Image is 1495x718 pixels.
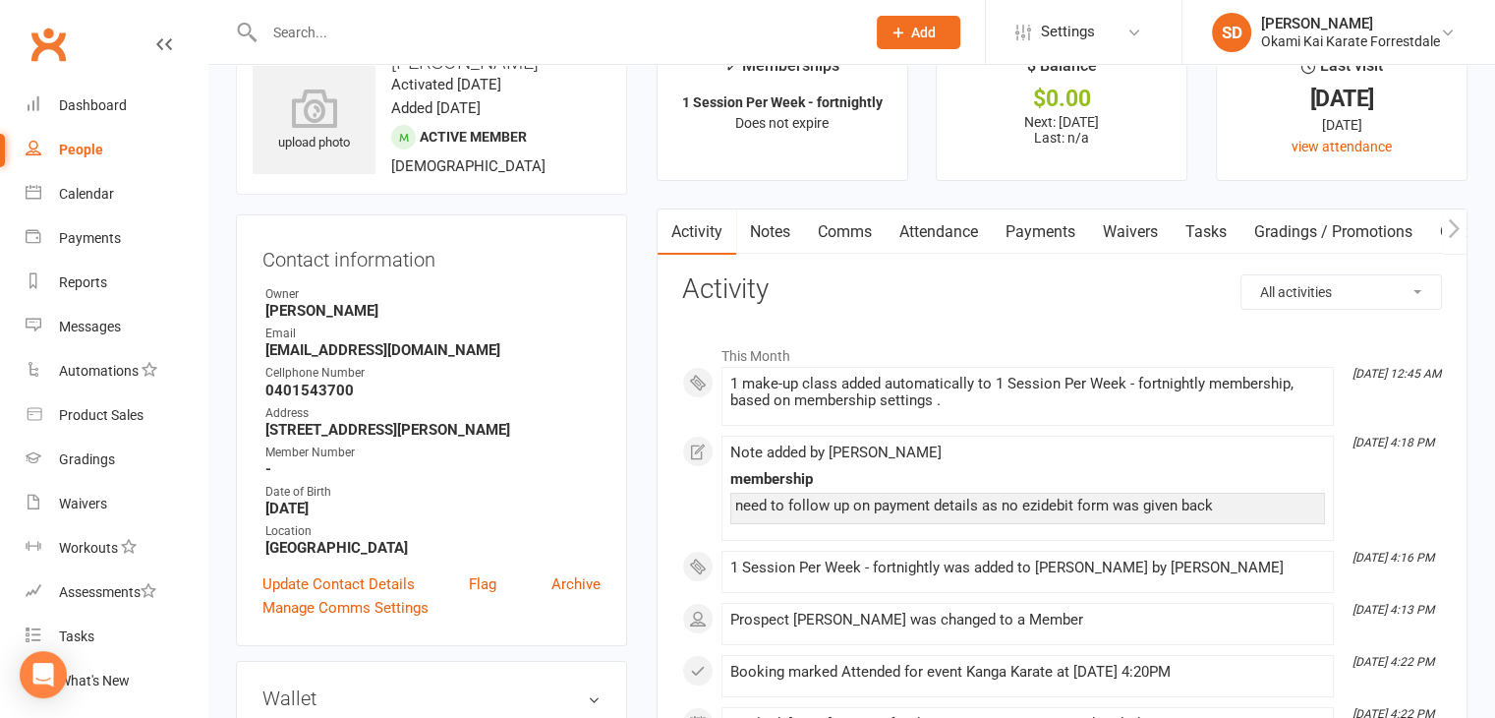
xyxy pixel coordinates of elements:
[682,335,1442,367] li: This Month
[1240,209,1426,255] a: Gradings / Promotions
[992,209,1089,255] a: Payments
[265,483,601,502] div: Date of Birth
[262,241,601,270] h3: Contact information
[59,407,144,423] div: Product Sales
[59,540,118,556] div: Workouts
[1352,655,1434,669] i: [DATE] 4:22 PM
[1261,32,1440,50] div: Okami Kai Karate Forrestdale
[735,115,829,131] span: Does not expire
[391,157,546,175] span: [DEMOGRAPHIC_DATA]
[1261,15,1440,32] div: [PERSON_NAME]
[26,172,207,216] a: Calendar
[26,349,207,393] a: Automations
[26,570,207,615] a: Assessments
[730,471,1325,488] div: membership
[265,421,601,439] strong: [STREET_ADDRESS][PERSON_NAME]
[59,584,156,600] div: Assessments
[265,460,601,478] strong: -
[886,209,992,255] a: Attendance
[730,664,1325,681] div: Booking marked Attended for event Kanga Karate at [DATE] 4:20PM
[26,261,207,305] a: Reports
[24,20,73,69] a: Clubworx
[262,596,429,620] a: Manage Comms Settings
[730,560,1325,576] div: 1 Session Per Week - fortnightly was added to [PERSON_NAME] by [PERSON_NAME]
[1352,603,1434,617] i: [DATE] 4:13 PM
[26,216,207,261] a: Payments
[265,382,601,399] strong: 0401543700
[59,451,115,467] div: Gradings
[59,97,127,113] div: Dashboard
[265,539,601,557] strong: [GEOGRAPHIC_DATA]
[59,628,94,644] div: Tasks
[59,274,107,290] div: Reports
[1041,10,1095,54] span: Settings
[736,209,804,255] a: Notes
[1212,13,1251,52] div: SD
[59,186,114,202] div: Calendar
[730,612,1325,628] div: Prospect [PERSON_NAME] was changed to a Member
[265,364,601,383] div: Cellphone Number
[253,89,375,153] div: upload photo
[262,688,601,709] h3: Wallet
[265,522,601,541] div: Location
[265,302,601,320] strong: [PERSON_NAME]
[26,482,207,526] a: Waivers
[658,209,736,255] a: Activity
[262,572,415,596] a: Update Contact Details
[259,19,851,46] input: Search...
[730,376,1325,409] div: 1 make-up class added automatically to 1 Session Per Week - fortnightly membership, based on memb...
[1172,209,1240,255] a: Tasks
[1352,367,1441,381] i: [DATE] 12:45 AM
[59,363,139,379] div: Automations
[469,572,496,596] a: Flag
[20,651,67,698] div: Open Intercom Messenger
[265,341,601,359] strong: [EMAIL_ADDRESS][DOMAIN_NAME]
[954,114,1169,146] p: Next: [DATE] Last: n/a
[26,305,207,349] a: Messages
[265,404,601,423] div: Address
[26,84,207,128] a: Dashboard
[59,496,107,511] div: Waivers
[265,285,601,304] div: Owner
[26,438,207,482] a: Gradings
[1235,89,1449,109] div: [DATE]
[682,274,1442,305] h3: Activity
[1089,209,1172,255] a: Waivers
[735,498,1320,514] div: need to follow up on payment details as no ezidebit form was given back
[265,325,601,343] div: Email
[26,128,207,172] a: People
[877,16,960,49] button: Add
[911,25,936,40] span: Add
[26,659,207,703] a: What's New
[804,209,886,255] a: Comms
[724,57,737,76] i: ✓
[59,142,103,157] div: People
[1301,53,1383,89] div: Last visit
[26,615,207,659] a: Tasks
[59,230,121,246] div: Payments
[26,526,207,570] a: Workouts
[1352,436,1434,449] i: [DATE] 4:18 PM
[1235,114,1449,136] div: [DATE]
[1292,139,1392,154] a: view attendance
[1027,53,1097,89] div: $ Balance
[1352,551,1434,565] i: [DATE] 4:16 PM
[59,319,121,334] div: Messages
[551,572,601,596] a: Archive
[265,444,601,462] div: Member Number
[730,445,1325,461] div: Note added by [PERSON_NAME]
[420,129,527,145] span: Active member
[954,89,1169,109] div: $0.00
[391,99,481,117] time: Added [DATE]
[724,53,839,90] div: Memberships
[682,94,883,110] strong: 1 Session Per Week - fortnightly
[59,673,130,688] div: What's New
[26,393,207,438] a: Product Sales
[391,76,501,93] time: Activated [DATE]
[265,500,601,517] strong: [DATE]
